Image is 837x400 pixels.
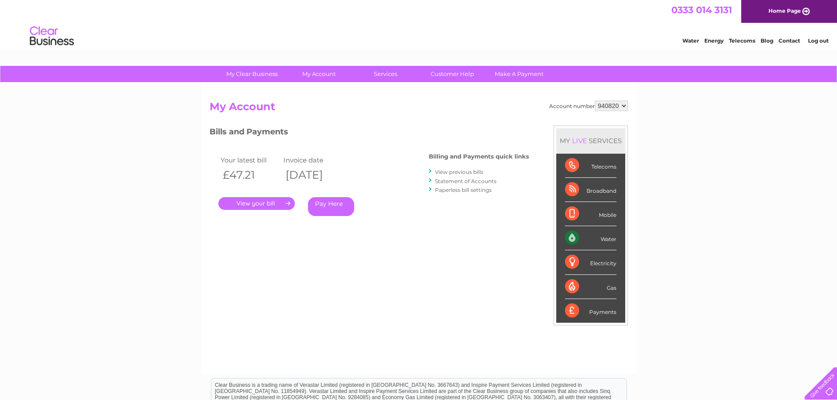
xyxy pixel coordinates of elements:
[416,66,489,82] a: Customer Help
[429,153,529,160] h4: Billing and Payments quick links
[435,178,496,184] a: Statement of Accounts
[349,66,422,82] a: Services
[565,275,616,299] div: Gas
[565,299,616,323] div: Payments
[565,178,616,202] div: Broadband
[565,250,616,274] div: Electricity
[308,197,354,216] a: Pay Here
[570,137,589,145] div: LIVE
[281,154,344,166] td: Invoice date
[283,66,355,82] a: My Account
[682,37,699,44] a: Water
[565,154,616,178] div: Telecoms
[210,126,529,141] h3: Bills and Payments
[435,187,492,193] a: Paperless bill settings
[761,37,773,44] a: Blog
[210,101,628,117] h2: My Account
[218,166,282,184] th: £47.21
[218,197,295,210] a: .
[671,4,732,15] a: 0333 014 3131
[808,37,829,44] a: Log out
[211,5,627,43] div: Clear Business is a trading name of Verastar Limited (registered in [GEOGRAPHIC_DATA] No. 3667643...
[483,66,555,82] a: Make A Payment
[556,128,625,153] div: MY SERVICES
[549,101,628,111] div: Account number
[565,226,616,250] div: Water
[779,37,800,44] a: Contact
[729,37,755,44] a: Telecoms
[435,169,483,175] a: View previous bills
[565,202,616,226] div: Mobile
[218,154,282,166] td: Your latest bill
[704,37,724,44] a: Energy
[216,66,288,82] a: My Clear Business
[281,166,344,184] th: [DATE]
[29,23,74,50] img: logo.png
